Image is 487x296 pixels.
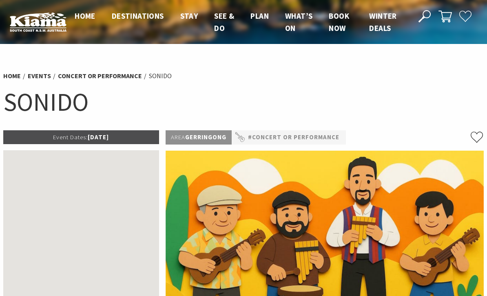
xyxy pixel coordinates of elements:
img: Kiama Logo [10,12,66,32]
a: Home [3,72,21,80]
h1: SONIDO [3,86,484,118]
span: Destinations [112,11,164,21]
span: See & Do [214,11,234,33]
span: Event Dates: [53,133,88,141]
a: Concert or Performance [58,72,142,80]
p: Gerringong [166,130,232,145]
span: Area [171,133,185,141]
span: Stay [180,11,198,21]
span: What’s On [285,11,312,33]
span: Home [75,11,95,21]
span: Winter Deals [369,11,396,33]
li: SONIDO [149,71,172,81]
a: #Concert or Performance [248,132,339,143]
nav: Main Menu [66,10,409,35]
span: Plan [250,11,269,21]
p: [DATE] [3,130,159,144]
a: Events [28,72,51,80]
span: Book now [329,11,349,33]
